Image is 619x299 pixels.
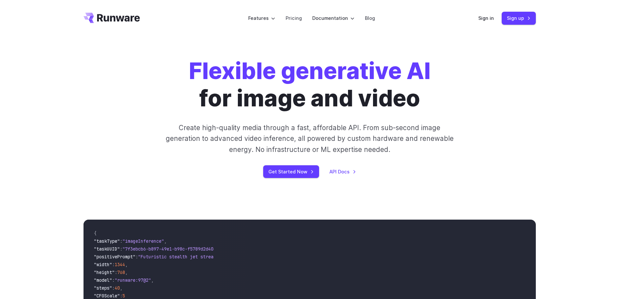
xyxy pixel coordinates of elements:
[94,254,135,260] span: "positivePrompt"
[478,14,494,22] a: Sign in
[120,293,123,299] span: :
[115,285,120,291] span: 40
[123,246,221,252] span: "7f3ebcb6-b897-49e1-b98c-f5789d2d40d7"
[329,168,356,175] a: API Docs
[94,230,97,236] span: {
[135,254,138,260] span: :
[112,262,115,267] span: :
[84,13,140,23] a: Go to /
[165,122,454,155] p: Create high-quality media through a fast, affordable API. From sub-second image generation to adv...
[189,57,431,112] h1: for image and video
[123,293,125,299] span: 5
[365,14,375,22] a: Blog
[164,238,167,244] span: ,
[115,262,125,267] span: 1344
[94,277,112,283] span: "model"
[117,269,125,275] span: 768
[138,254,375,260] span: "Futuristic stealth jet streaking through a neon-lit cityscape with glowing purple exhaust"
[120,246,123,252] span: :
[120,238,123,244] span: :
[112,285,115,291] span: :
[94,246,120,252] span: "taskUUID"
[189,57,431,85] strong: Flexible generative AI
[94,269,115,275] span: "height"
[123,238,164,244] span: "imageInference"
[151,277,154,283] span: ,
[115,277,151,283] span: "runware:97@2"
[94,285,112,291] span: "steps"
[286,14,302,22] a: Pricing
[312,14,355,22] label: Documentation
[502,12,536,24] a: Sign up
[94,293,120,299] span: "CFGScale"
[263,165,319,178] a: Get Started Now
[112,277,115,283] span: :
[120,285,123,291] span: ,
[94,262,112,267] span: "width"
[125,262,128,267] span: ,
[115,269,117,275] span: :
[125,269,128,275] span: ,
[248,14,275,22] label: Features
[94,238,120,244] span: "taskType"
